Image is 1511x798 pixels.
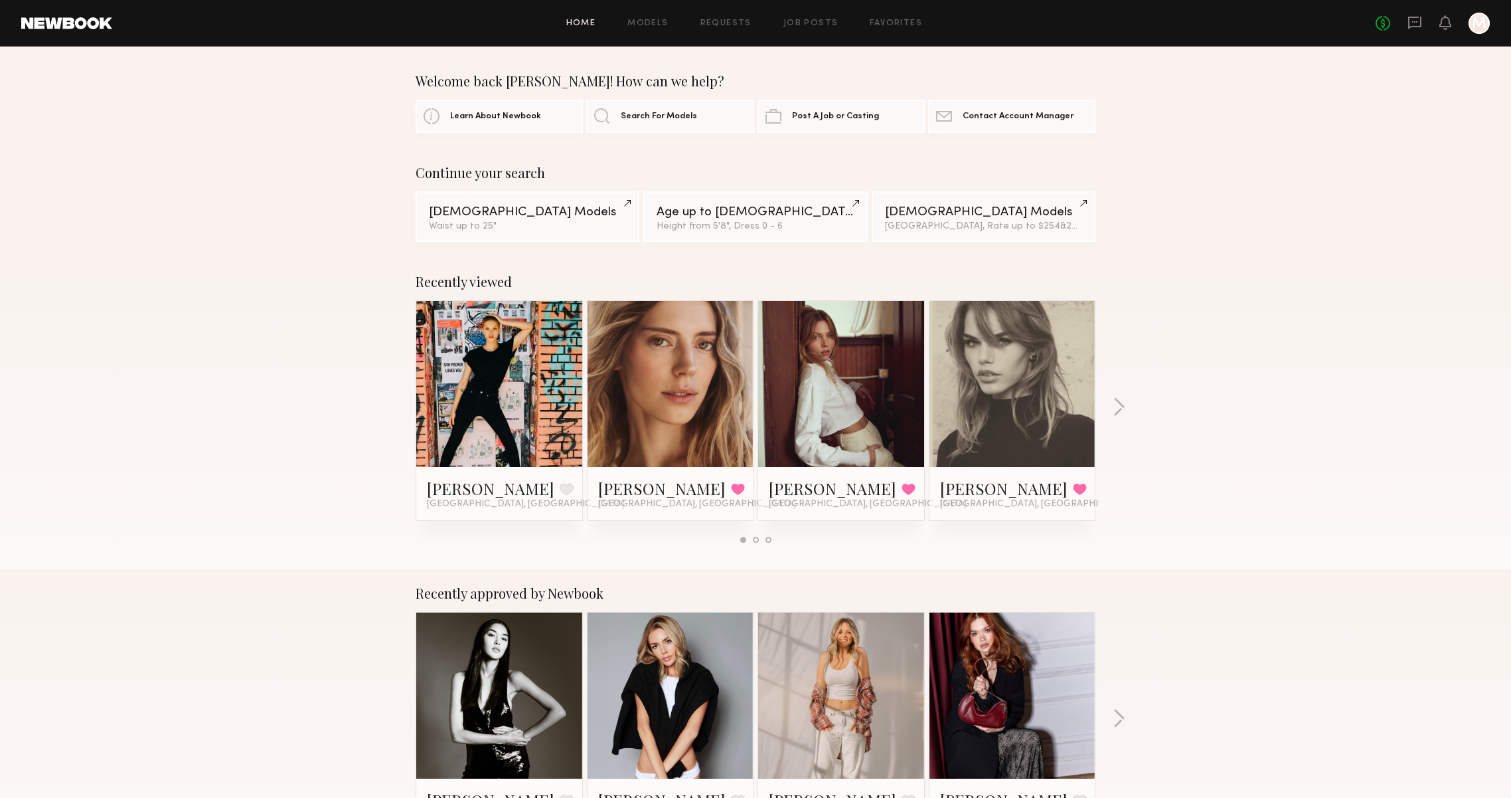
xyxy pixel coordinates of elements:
div: [GEOGRAPHIC_DATA], Rate up to $254 [885,222,1082,231]
a: Favorites [870,19,922,28]
span: [GEOGRAPHIC_DATA], [GEOGRAPHIC_DATA] [598,499,796,510]
a: [PERSON_NAME] [427,478,554,499]
span: Contact Account Manager [963,112,1074,121]
span: Post A Job or Casting [792,112,879,121]
div: Height from 5'8", Dress 0 - 6 [657,222,854,231]
a: [PERSON_NAME] [940,478,1068,499]
span: & 2 other filter s [1060,222,1124,231]
span: Learn About Newbook [450,112,541,121]
div: Continue your search [416,165,1095,181]
a: Post A Job or Casting [757,100,925,133]
div: [DEMOGRAPHIC_DATA] Models [429,206,626,219]
a: Home [566,19,596,28]
div: Age up to [DEMOGRAPHIC_DATA]. [657,206,854,219]
a: [PERSON_NAME] [769,478,896,499]
a: Models [627,19,668,28]
span: Search For Models [621,112,697,121]
a: Learn About Newbook [416,100,583,133]
div: Recently viewed [416,274,1095,290]
a: Requests [700,19,752,28]
a: Job Posts [783,19,838,28]
a: [PERSON_NAME] [598,478,726,499]
div: Waist up to 25" [429,222,626,231]
div: [DEMOGRAPHIC_DATA] Models [885,206,1082,219]
a: Search For Models [586,100,754,133]
a: Age up to [DEMOGRAPHIC_DATA].Height from 5'8", Dress 0 - 6 [643,191,867,242]
a: M [1469,13,1490,34]
a: [DEMOGRAPHIC_DATA] Models[GEOGRAPHIC_DATA], Rate up to $254&2other filters [872,191,1095,242]
span: [GEOGRAPHIC_DATA], [GEOGRAPHIC_DATA] [427,499,625,510]
a: Contact Account Manager [928,100,1095,133]
span: [GEOGRAPHIC_DATA], [GEOGRAPHIC_DATA] [940,499,1138,510]
span: [GEOGRAPHIC_DATA], [GEOGRAPHIC_DATA] [769,499,967,510]
a: [DEMOGRAPHIC_DATA] ModelsWaist up to 25" [416,191,639,242]
div: Recently approved by Newbook [416,585,1095,601]
div: Welcome back [PERSON_NAME]! How can we help? [416,73,1095,89]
